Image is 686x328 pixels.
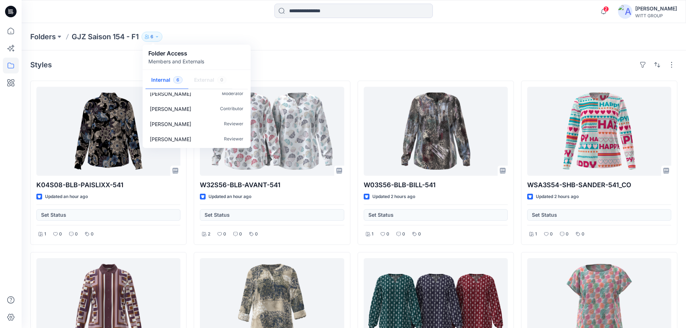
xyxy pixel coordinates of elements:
[222,90,243,98] p: Moderator
[150,135,191,143] p: Franzis Hofmann
[148,49,204,58] p: Folder Access
[36,87,180,176] a: K04S08-BLB-PAISLIXX-541
[217,76,227,84] span: 0
[200,180,344,190] p: W32S56-BLB-AVANT-541
[635,13,677,18] div: WITT GROUP
[566,230,569,238] p: 0
[603,6,609,12] span: 2
[30,32,56,42] a: Folders
[142,32,162,42] button: 6
[144,86,249,101] a: [PERSON_NAME]Moderator
[173,76,183,84] span: 6
[223,230,226,238] p: 0
[239,230,242,238] p: 0
[36,180,180,190] p: K04S08-BLB-PAISLIXX-541
[145,71,188,90] button: Internal
[372,230,373,238] p: 1
[364,180,508,190] p: W03S56-BLB-BILL-541
[364,87,508,176] a: W03S56-BLB-BILL-541
[255,230,258,238] p: 0
[582,230,584,238] p: 0
[550,230,553,238] p: 0
[402,230,405,238] p: 0
[150,105,191,113] p: Ida Hecht
[372,193,415,201] p: Updated 2 hours ago
[224,120,243,128] p: Reviewer
[144,131,249,147] a: [PERSON_NAME]Reviewer
[200,87,344,176] a: W32S56-BLB-AVANT-541
[527,87,671,176] a: WSA3S54-SHB-SANDER-541_CO
[30,60,52,69] h4: Styles
[148,58,204,65] p: Members and Externals
[536,193,579,201] p: Updated 2 hours ago
[386,230,389,238] p: 0
[618,4,632,19] img: avatar
[144,101,249,116] a: [PERSON_NAME]Contributor
[150,90,191,98] p: Marlies Schmidt
[535,230,537,238] p: 1
[220,105,243,113] p: Contributor
[188,71,232,90] button: External
[208,230,210,238] p: 2
[44,230,46,238] p: 1
[418,230,421,238] p: 0
[527,180,671,190] p: WSA3S54-SHB-SANDER-541_CO
[635,4,677,13] div: [PERSON_NAME]
[75,230,78,238] p: 0
[59,230,62,238] p: 0
[209,193,251,201] p: Updated an hour ago
[91,230,94,238] p: 0
[224,135,243,143] p: Reviewer
[150,120,191,128] p: Ella Gurin
[151,33,153,41] p: 6
[144,116,249,131] a: [PERSON_NAME]Reviewer
[45,193,88,201] p: Updated an hour ago
[72,32,139,42] p: GJZ Saison 154 - F1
